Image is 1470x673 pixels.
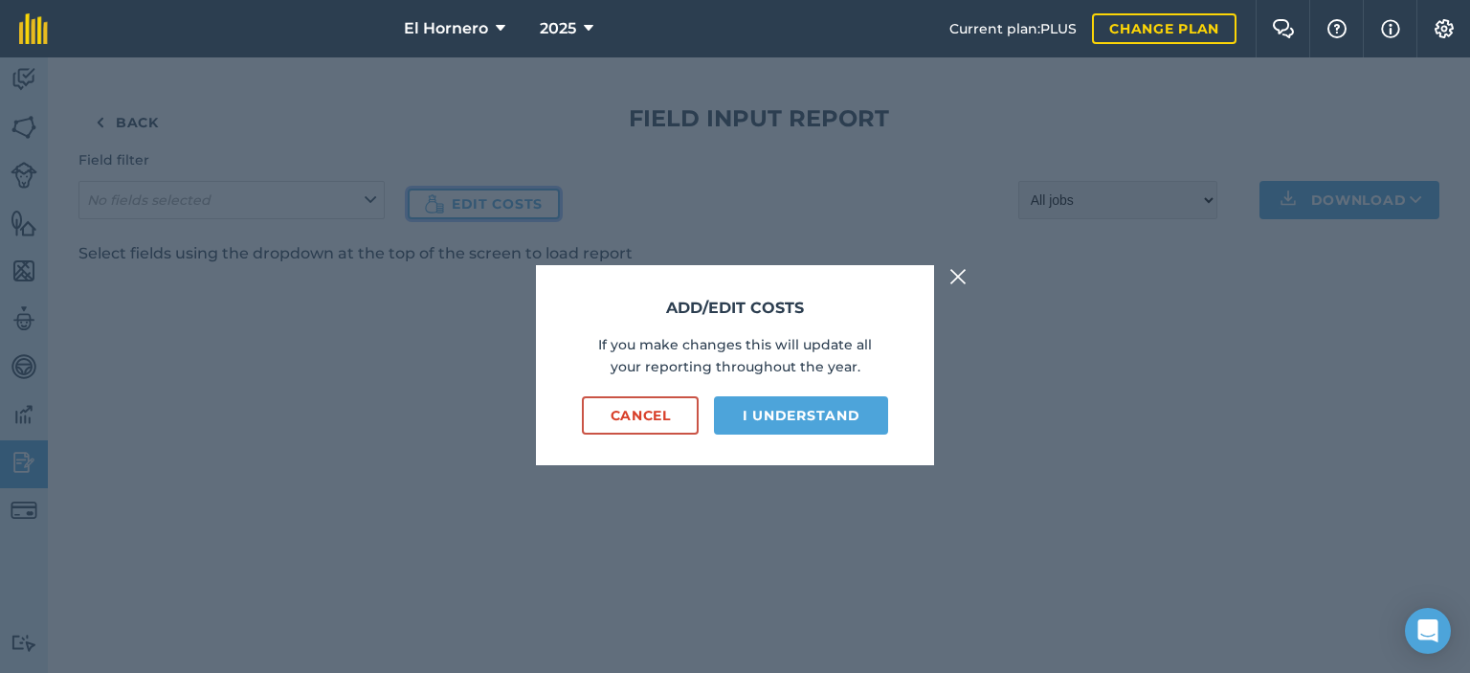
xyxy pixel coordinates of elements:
p: If you make changes this will update all your reporting throughout the year. [582,334,888,377]
img: svg+xml;base64,PHN2ZyB4bWxucz0iaHR0cDovL3d3dy53My5vcmcvMjAwMC9zdmciIHdpZHRoPSIyMiIgaGVpZ2h0PSIzMC... [949,265,967,288]
span: 2025 [540,17,576,40]
button: Cancel [582,396,699,435]
div: Open Intercom Messenger [1405,608,1451,654]
button: I understand [714,396,888,435]
img: Two speech bubbles overlapping with the left bubble in the forefront [1272,19,1295,38]
img: A question mark icon [1325,19,1348,38]
img: A cog icon [1433,19,1456,38]
img: svg+xml;base64,PHN2ZyB4bWxucz0iaHR0cDovL3d3dy53My5vcmcvMjAwMC9zdmciIHdpZHRoPSIxNyIgaGVpZ2h0PSIxNy... [1381,17,1400,40]
span: Current plan : PLUS [949,18,1077,39]
span: El Hornero [404,17,488,40]
h3: Add/edit costs [582,296,888,321]
img: fieldmargin Logo [19,13,48,44]
a: Change plan [1092,13,1236,44]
